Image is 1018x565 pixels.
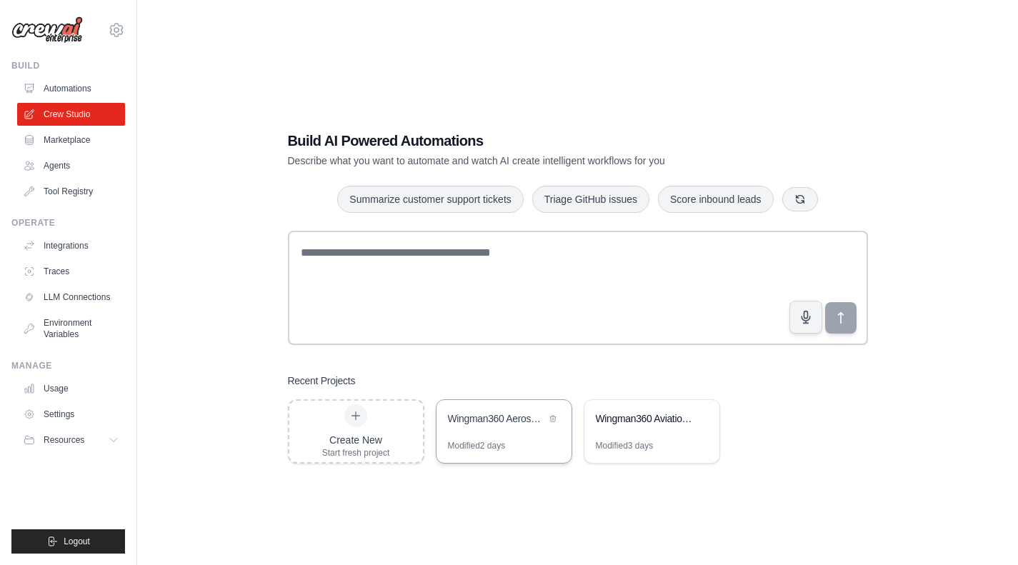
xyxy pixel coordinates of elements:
a: Settings [17,403,125,426]
a: Marketplace [17,129,125,151]
div: Manage [11,360,125,371]
button: Click to speak your automation idea [789,301,822,334]
div: Create New [322,433,390,447]
div: Modified 2 days [448,440,506,451]
span: Logout [64,536,90,547]
a: Environment Variables [17,311,125,346]
button: Logout [11,529,125,554]
button: Get new suggestions [782,187,818,211]
iframe: Chat Widget [947,496,1018,565]
img: Logo [11,16,83,44]
a: Tool Registry [17,180,125,203]
button: Score inbound leads [658,186,774,213]
a: Agents [17,154,125,177]
div: Build [11,60,125,71]
h3: Recent Projects [288,374,356,388]
h1: Build AI Powered Automations [288,131,768,151]
div: Modified 3 days [596,440,654,451]
div: Wingman360 Aviation AI Orchestrator [596,411,694,426]
a: LLM Connections [17,286,125,309]
p: Describe what you want to automate and watch AI create intelligent workflows for you [288,154,768,168]
div: Wingman360 Aerospace Consulting Crew [448,411,546,426]
button: Resources [17,429,125,451]
a: Automations [17,77,125,100]
button: Triage GitHub issues [532,186,649,213]
a: Integrations [17,234,125,257]
span: Resources [44,434,84,446]
a: Usage [17,377,125,400]
button: Delete project [546,411,560,426]
a: Traces [17,260,125,283]
a: Crew Studio [17,103,125,126]
div: Start fresh project [322,447,390,459]
div: Operate [11,217,125,229]
button: Summarize customer support tickets [337,186,523,213]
